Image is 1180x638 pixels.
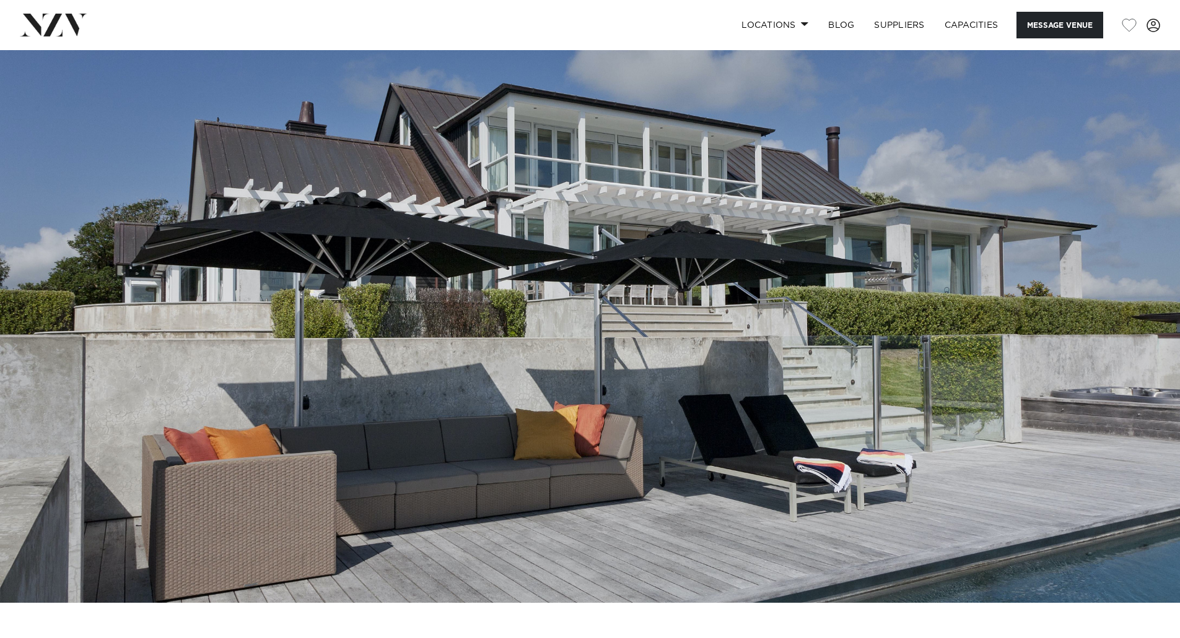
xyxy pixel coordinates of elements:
[732,12,818,38] a: Locations
[1016,12,1103,38] button: Message Venue
[935,12,1008,38] a: Capacities
[818,12,864,38] a: BLOG
[20,14,87,36] img: nzv-logo.png
[864,12,934,38] a: SUPPLIERS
